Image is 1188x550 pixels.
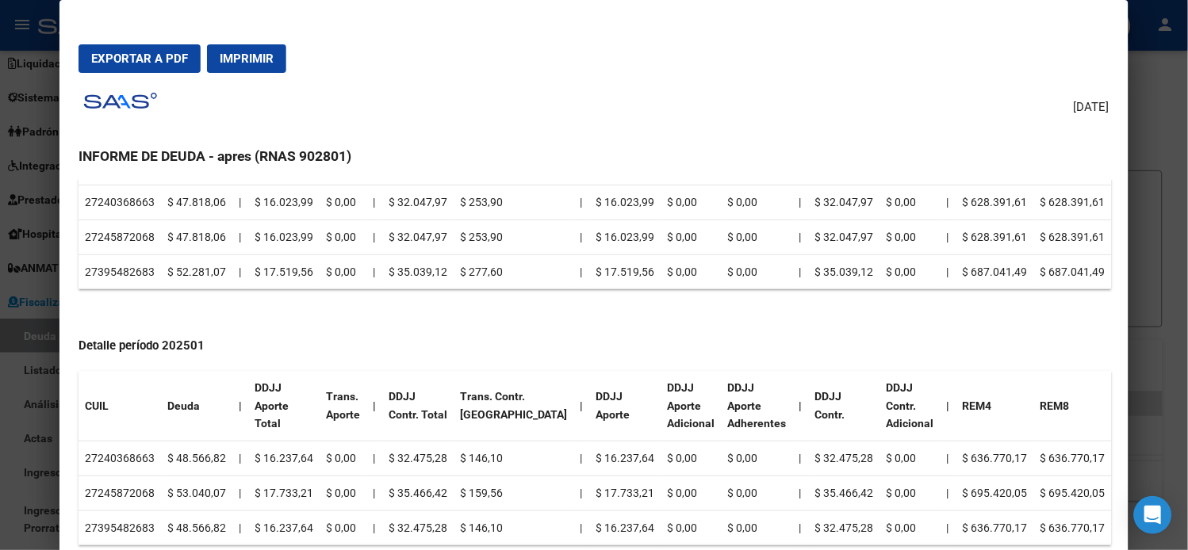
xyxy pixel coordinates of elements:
td: $ 0,00 [880,220,941,254]
th: DDJJ Contr. [809,371,880,441]
td: | [366,220,382,254]
td: | [793,441,809,476]
th: DDJJ Aporte Adherentes [722,371,793,441]
td: | [232,220,248,254]
th: | [232,371,248,441]
td: | [793,185,809,220]
td: $ 0,00 [320,254,366,289]
td: $ 0,00 [722,220,793,254]
div: Open Intercom Messenger [1134,496,1172,534]
td: $ 695.420,05 [1034,476,1112,510]
td: $ 253,90 [454,185,574,220]
td: $ 48.566,82 [161,441,232,476]
td: $ 53.040,07 [161,476,232,510]
td: | [793,254,809,289]
td: $ 35.466,42 [382,476,454,510]
td: | [574,220,590,254]
td: $ 628.391,61 [956,185,1034,220]
td: | [232,254,248,289]
span: [DATE] [1074,98,1109,116]
td: | [232,185,248,220]
td: $ 47.818,06 [161,185,232,220]
td: $ 35.039,12 [382,254,454,289]
td: $ 146,10 [454,441,574,476]
td: $ 0,00 [661,441,722,476]
td: $ 32.475,28 [809,441,880,476]
td: | [232,510,248,545]
td: $ 35.466,42 [809,476,880,510]
td: $ 16.023,99 [248,220,320,254]
th: | [366,371,382,441]
td: $ 0,00 [722,441,793,476]
td: $ 636.770,17 [956,441,1034,476]
td: 27245872068 [79,220,161,254]
td: 27395482683 [79,510,161,545]
td: $ 16.237,64 [590,441,661,476]
th: | [941,371,956,441]
td: $ 628.391,61 [1034,220,1112,254]
td: $ 0,00 [722,476,793,510]
td: $ 0,00 [661,476,722,510]
h4: Detalle período 202501 [79,337,1109,355]
td: $ 687.041,49 [1034,254,1112,289]
td: | [574,476,590,510]
td: $ 48.566,82 [161,510,232,545]
th: Trans. Aporte [320,371,366,441]
td: | [574,510,590,545]
th: DDJJ Contr. Total [382,371,454,441]
td: $ 0,00 [880,254,941,289]
td: $ 277,60 [454,254,574,289]
th: | [793,371,809,441]
td: | [574,185,590,220]
td: $ 0,00 [722,254,793,289]
td: $ 0,00 [320,476,366,510]
span: Exportar a PDF [91,52,188,66]
th: DDJJ Aporte Adicional [661,371,722,441]
th: CUIL [79,371,161,441]
th: Trans. Contr. [GEOGRAPHIC_DATA] [454,371,574,441]
td: $ 32.047,97 [809,220,880,254]
td: $ 159,56 [454,476,574,510]
td: | [941,476,956,510]
th: DDJJ Aporte Total [248,371,320,441]
td: $ 687.041,49 [956,254,1034,289]
td: | [941,185,956,220]
td: $ 16.237,64 [590,510,661,545]
td: $ 16.023,99 [248,185,320,220]
td: $ 636.770,17 [1034,441,1112,476]
td: | [366,510,382,545]
td: | [941,510,956,545]
td: $ 47.818,06 [161,220,232,254]
td: | [232,441,248,476]
td: $ 17.519,56 [590,254,661,289]
td: $ 0,00 [661,510,722,545]
td: $ 253,90 [454,220,574,254]
td: $ 35.039,12 [809,254,880,289]
td: $ 0,00 [320,510,366,545]
td: $ 32.475,28 [382,441,454,476]
td: $ 17.733,21 [248,476,320,510]
td: $ 146,10 [454,510,574,545]
th: REM4 [956,371,1034,441]
td: $ 16.023,99 [590,185,661,220]
td: $ 16.237,64 [248,510,320,545]
td: $ 628.391,61 [1034,185,1112,220]
span: Imprimir [220,52,274,66]
td: | [793,476,809,510]
td: $ 0,00 [661,254,722,289]
td: $ 0,00 [880,476,941,510]
td: $ 636.770,17 [956,510,1034,545]
td: $ 0,00 [661,185,722,220]
td: $ 0,00 [880,185,941,220]
td: $ 32.047,97 [382,220,454,254]
td: | [574,441,590,476]
td: $ 0,00 [320,441,366,476]
button: Imprimir [207,44,286,73]
td: | [793,510,809,545]
h3: INFORME DE DEUDA - apres (RNAS 902801) [79,146,1109,166]
td: 27245872068 [79,476,161,510]
td: $ 0,00 [722,185,793,220]
td: $ 52.281,07 [161,254,232,289]
td: $ 0,00 [722,510,793,545]
td: | [366,185,382,220]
